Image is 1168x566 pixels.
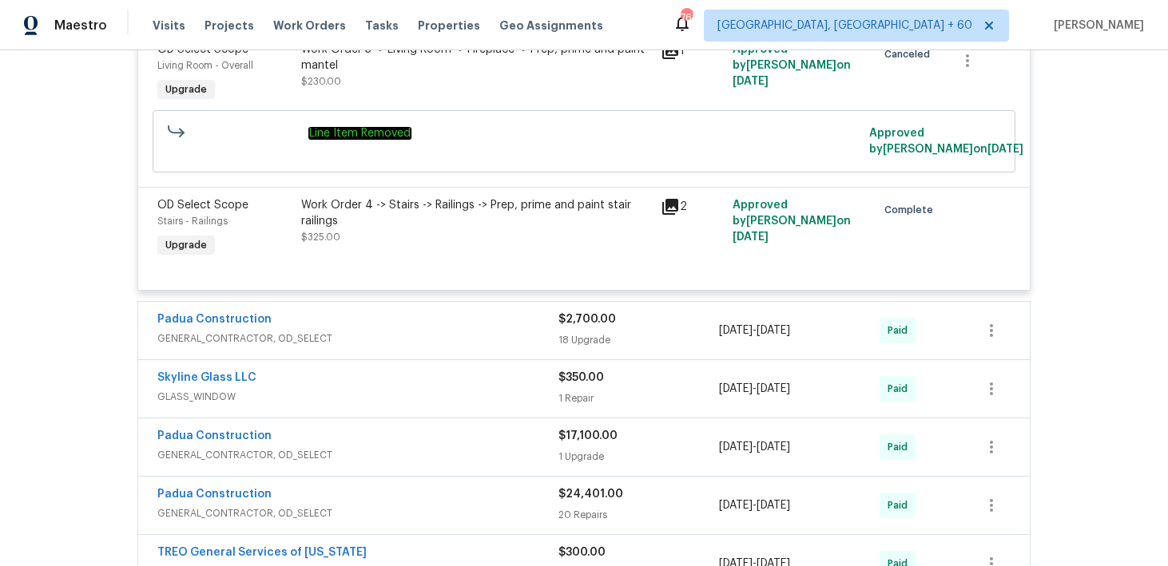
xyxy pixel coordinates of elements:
span: Geo Assignments [499,18,603,34]
div: Work Order 5 -> Living Room -> Fireplace -> Prep, prime and paint mantel [301,42,651,73]
span: [PERSON_NAME] [1047,18,1144,34]
div: 1 Repair [558,390,719,406]
span: Canceled [884,46,936,62]
a: TREO General Services of [US_STATE] [157,547,367,558]
span: [DATE] [733,76,769,87]
span: [DATE] [719,383,753,394]
a: Padua Construction [157,314,272,325]
span: Complete [884,202,940,218]
span: - [719,497,790,513]
div: Work Order 4 -> Stairs -> Railings -> Prep, prime and paint stair railings [301,197,651,229]
span: [DATE] [757,383,790,394]
span: [DATE] [757,325,790,336]
div: 761 [681,10,692,26]
span: Paid [888,323,914,338]
span: - [719,381,790,397]
span: $24,401.00 [558,489,623,500]
span: $2,700.00 [558,314,616,325]
a: Padua Construction [157,489,272,500]
span: Visits [153,18,185,34]
span: Stairs - Railings [157,216,228,226]
span: [DATE] [757,500,790,511]
a: Skyline Glass LLC [157,372,256,383]
em: Line Item Removed [308,127,411,140]
span: Approved by [PERSON_NAME] on [869,128,1023,155]
span: $300.00 [558,547,606,558]
span: Paid [888,439,914,455]
span: Paid [888,497,914,513]
span: Upgrade [159,81,213,97]
span: [GEOGRAPHIC_DATA], [GEOGRAPHIC_DATA] + 60 [717,18,972,34]
div: 2 [661,197,723,216]
span: [DATE] [719,500,753,511]
span: Approved by [PERSON_NAME] on [733,44,851,87]
span: Work Orders [273,18,346,34]
span: $17,100.00 [558,430,618,441]
span: - [719,439,790,455]
span: Living Room - Overall [157,61,253,70]
span: Maestro [54,18,107,34]
span: [DATE] [719,325,753,336]
a: Padua Construction [157,430,272,441]
span: Tasks [365,20,399,31]
div: 18 Upgrade [558,332,719,348]
span: GENERAL_CONTRACTOR, OD_SELECT [157,330,558,346]
span: $230.00 [301,77,341,86]
span: OD Select Scope [157,200,248,211]
div: 1 [661,42,723,61]
span: - [719,323,790,338]
span: Projects [205,18,254,34]
span: [DATE] [719,441,753,453]
span: GENERAL_CONTRACTOR, OD_SELECT [157,505,558,521]
span: $350.00 [558,372,604,383]
span: [DATE] [733,232,769,243]
span: Approved by [PERSON_NAME] on [733,200,851,243]
span: [DATE] [987,144,1023,155]
span: GENERAL_CONTRACTOR, OD_SELECT [157,447,558,463]
div: 20 Repairs [558,507,719,523]
span: GLASS_WINDOW [157,389,558,405]
span: Upgrade [159,237,213,253]
span: [DATE] [757,441,790,453]
span: $325.00 [301,232,340,242]
span: Paid [888,381,914,397]
span: Properties [418,18,480,34]
div: 1 Upgrade [558,449,719,465]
